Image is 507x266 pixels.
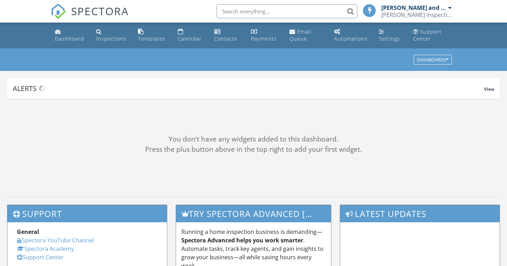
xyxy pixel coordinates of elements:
[17,236,94,244] a: Spectora YouTube Channel
[414,55,452,65] button: Dashboards
[381,4,446,11] div: [PERSON_NAME] and [PERSON_NAME]
[55,35,84,42] div: Dashboard
[376,25,404,46] a: Settings
[7,134,500,144] div: You don't have any widgets added to this dashboard.
[7,144,500,155] div: Press the plus button above in the top right to add your first widget.
[51,10,129,24] a: SPECTORA
[52,25,88,46] a: Dashboard
[248,25,281,46] a: Payments
[7,205,167,222] h3: Support
[135,25,169,46] a: Templates
[93,25,130,46] a: Inspections
[287,25,326,46] a: Email Queue
[417,58,449,62] div: Dashboards
[413,28,442,42] div: Support Center
[138,35,165,42] div: Templates
[217,4,357,18] input: Search everything...
[331,25,371,46] a: Automations (Basic)
[410,25,455,46] a: Support Center
[340,205,500,222] h3: Latest Updates
[181,236,303,244] strong: Spectora Advanced helps you work smarter
[379,35,400,42] div: Settings
[289,28,311,42] div: Email Queue
[17,228,39,236] strong: General
[17,245,74,253] a: Spectora Academy
[178,35,202,42] div: Calendar
[13,84,484,93] div: Alerts
[334,35,368,42] div: Automations
[484,86,494,92] span: View
[251,35,277,42] div: Payments
[176,205,331,222] h3: Try spectora advanced [DATE]
[381,11,452,18] div: DeBoer Inspection Services, LLC
[214,35,237,42] div: Contacts
[211,25,242,46] a: Contacts
[51,4,66,19] img: The Best Home Inspection Software - Spectora
[71,4,129,18] span: SPECTORA
[17,253,64,261] a: Support Center
[96,35,127,42] div: Inspections
[175,25,206,46] a: Calendar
